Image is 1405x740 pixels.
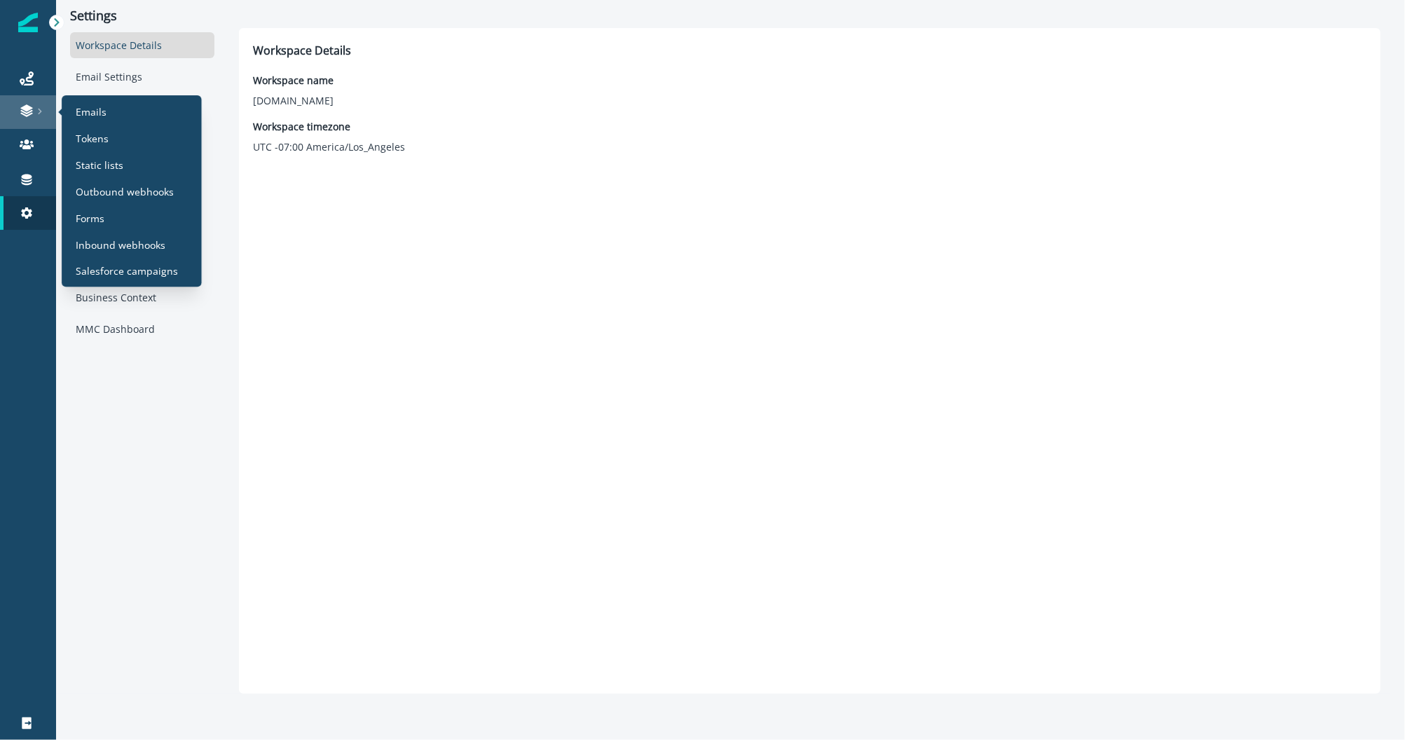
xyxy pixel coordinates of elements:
p: [DOMAIN_NAME] [253,93,334,108]
div: Email Settings [70,64,214,90]
p: Settings [70,8,214,24]
p: Workspace Details [253,42,1366,59]
p: Workspace timezone [253,119,405,134]
a: Forms [67,207,196,228]
p: Forms [76,210,104,225]
div: Business Context [70,285,214,310]
a: Salesforce campaigns [67,260,196,281]
p: Inbound webhooks [76,237,165,252]
p: Static lists [76,157,123,172]
p: Workspace name [253,73,334,88]
p: UTC -07:00 America/Los_Angeles [253,139,405,154]
p: Emails [76,104,107,118]
a: Outbound webhooks [67,181,196,202]
p: Salesforce campaigns [76,263,178,278]
a: Static lists [67,154,196,175]
div: MMC Dashboard [70,316,214,342]
div: Workspace Details [70,32,214,58]
a: Tokens [67,128,196,149]
img: Inflection [18,13,38,32]
a: Inbound webhooks [67,234,196,255]
p: Outbound webhooks [76,184,174,198]
p: Tokens [76,130,109,145]
a: Emails [67,101,196,122]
